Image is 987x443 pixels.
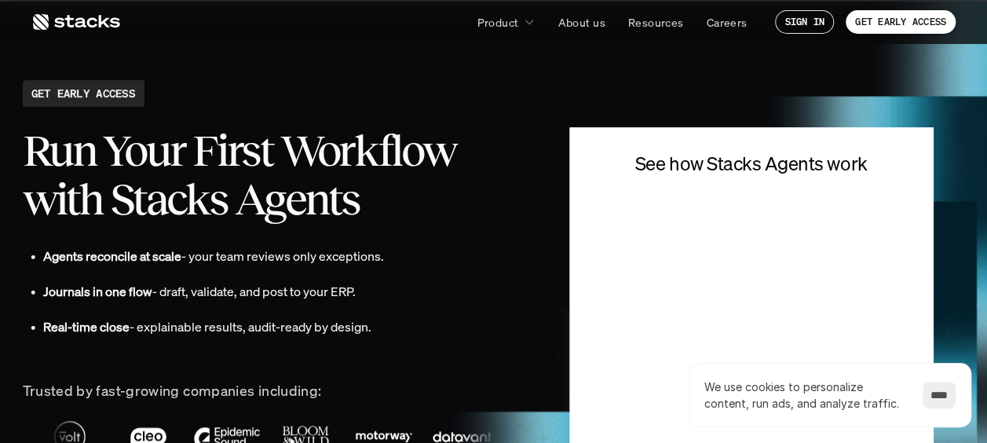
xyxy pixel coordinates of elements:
p: About us [557,14,605,31]
a: Resources [619,8,693,36]
p: We use cookies to personalize content, run ads, and analyze traffic. [704,379,907,412]
iframe: Form [593,185,910,367]
p: GET EARLY ACCESS [855,16,946,27]
h2: Run Your First Workflow with Stacks Agents [23,126,522,223]
a: Careers [697,8,757,36]
p: - draft, validate, and post to your ERP. [43,280,522,303]
p: - explainable results, audit-ready by design. [43,316,522,339]
p: Trusted by fast-growing companies including: [23,379,522,402]
p: SIGN IN [784,16,824,27]
strong: Agents reconcile at scale [43,247,181,265]
a: About us [548,8,614,36]
strong: Real-time close [43,318,130,335]
p: Resources [628,14,684,31]
strong: Journals in one flow [43,283,152,300]
a: GET EARLY ACCESS [846,10,956,34]
a: SIGN IN [775,10,834,34]
p: • [31,245,35,268]
h2: GET EARLY ACCESS [31,85,135,101]
p: - your team reviews only exceptions. [43,245,522,268]
p: • [31,316,35,339]
p: Product [477,14,518,31]
p: Careers [707,14,748,31]
p: • [31,280,35,303]
h4: See how Stacks Agents work [624,151,879,178]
